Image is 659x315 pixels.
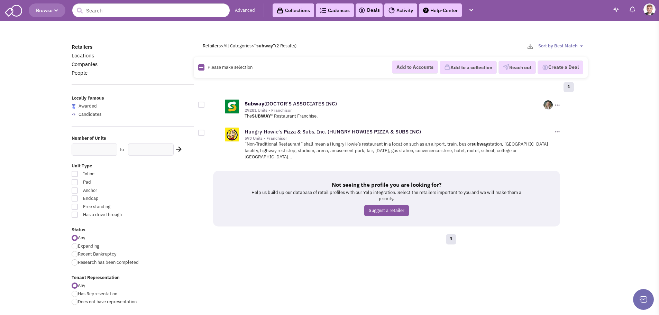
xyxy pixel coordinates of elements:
[78,259,139,265] span: Research has been completed
[235,7,255,14] a: Advanced
[72,61,98,67] a: Companies
[245,136,553,141] div: 593 Units • Franchisor
[248,189,525,202] p: Help us build up our database of retail profiles with our Yelp integration. Select the retailers ...
[78,243,99,249] span: Expanding
[364,205,409,216] a: Suggest a retailer
[79,179,155,186] span: Pad
[446,234,456,244] a: 1
[72,275,194,281] label: Tenant Representation
[503,64,509,70] img: VectorPaper_Plane.png
[223,43,296,49] span: All Categories (2 Results)
[316,3,354,17] a: Cadences
[320,8,326,13] img: Cadences_logo.png
[72,52,94,59] a: Locations
[277,7,283,14] img: icon-collection-lavender-black.svg
[384,3,417,17] a: Activity
[498,61,536,74] button: Reach out
[444,64,450,70] img: icon-collection-lavender.png
[72,227,194,233] label: Status
[248,181,525,188] h5: Not seeing the profile you are looking for?
[72,112,76,117] img: locallyfamous-upvote.png
[221,43,223,49] span: >
[72,135,194,142] label: Number of Units
[423,8,429,13] img: help.png
[254,43,275,49] b: "subway"
[79,111,101,117] span: Candidates
[245,128,421,135] a: Hungry Howie's Pizza & Subs, Inc. (HUNGRY HOWIES PIZZA & SUBS INC)
[440,61,497,74] button: Add to a collection
[78,235,85,241] span: Any
[419,3,462,17] a: Help-Center
[72,95,194,102] label: Locally Famous
[643,3,656,16] img: Blake Bogenrief
[245,141,561,160] p: “Non-Traditional Restaurant” shall mean a Hungry Howie’s restaurant in a location such as an airp...
[542,64,548,71] img: Deal-Dollar.png
[392,61,438,74] button: Add to Accounts
[358,6,380,15] a: Deals
[245,100,264,107] b: Subway
[72,44,92,50] a: Retailers
[36,7,58,13] span: Browse
[251,43,254,49] span: >
[252,113,271,119] b: SUBWAY
[78,299,137,305] span: Does not have representation
[358,6,365,15] img: icon-deals.svg
[198,64,204,71] img: Rectangle.png
[208,64,253,70] span: Please make selection
[5,3,22,17] img: SmartAdmin
[29,3,65,17] button: Browse
[543,100,553,110] img: -bQhl7bDCEalq7cyvLcQFQ.png
[538,61,583,74] button: Create a Deal
[564,82,574,92] a: 1
[245,100,337,107] a: Subway(DOCTOR'S ASSOCIATES INC)
[273,3,314,17] a: Collections
[78,291,117,297] span: Has Representation
[245,113,561,120] p: The ® Restaurant Franchise.
[79,171,155,177] span: Inline
[79,212,155,218] span: Has a drive through
[78,251,116,257] span: Recent Bankruptcy
[78,282,85,288] span: Any
[528,44,533,49] img: download-2-24.png
[120,147,124,153] label: to
[72,70,88,76] a: People
[72,104,76,109] img: locallyfamous-largeicon.png
[203,43,221,49] a: Retailers
[79,195,155,202] span: Endcap
[72,3,230,17] input: Search
[79,187,155,194] span: Anchor
[172,145,183,154] div: Search Nearby
[72,163,194,169] label: Unit Type
[79,204,155,210] span: Free standing
[245,108,544,113] div: 29281 Units • Franchisor
[472,141,488,147] b: subway
[79,103,97,109] span: Awarded
[388,7,395,13] img: Activity.png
